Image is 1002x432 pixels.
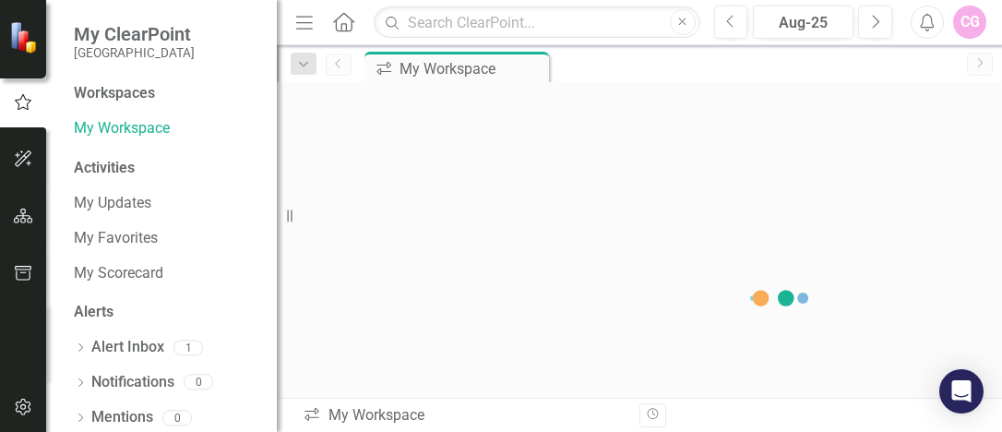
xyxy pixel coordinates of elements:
div: Aug-25 [759,12,847,34]
div: 0 [162,410,192,426]
a: My Scorecard [74,263,258,284]
button: Aug-25 [753,6,853,39]
a: My Updates [74,193,258,214]
a: My Favorites [74,228,258,249]
div: Workspaces [74,83,155,104]
a: Mentions [91,407,153,428]
div: 0 [184,375,213,390]
input: Search ClearPoint... [374,6,699,39]
button: CG [953,6,986,39]
small: [GEOGRAPHIC_DATA] [74,45,195,60]
a: My Workspace [74,118,258,139]
div: 1 [173,340,203,355]
div: Open Intercom Messenger [939,369,984,414]
a: Notifications [91,372,174,393]
span: My ClearPoint [74,23,195,45]
img: ClearPoint Strategy [9,21,42,54]
div: My Workspace [303,405,626,426]
div: Activities [74,158,258,179]
a: Alert Inbox [91,337,164,358]
div: My Workspace [400,57,544,80]
div: Alerts [74,302,258,323]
